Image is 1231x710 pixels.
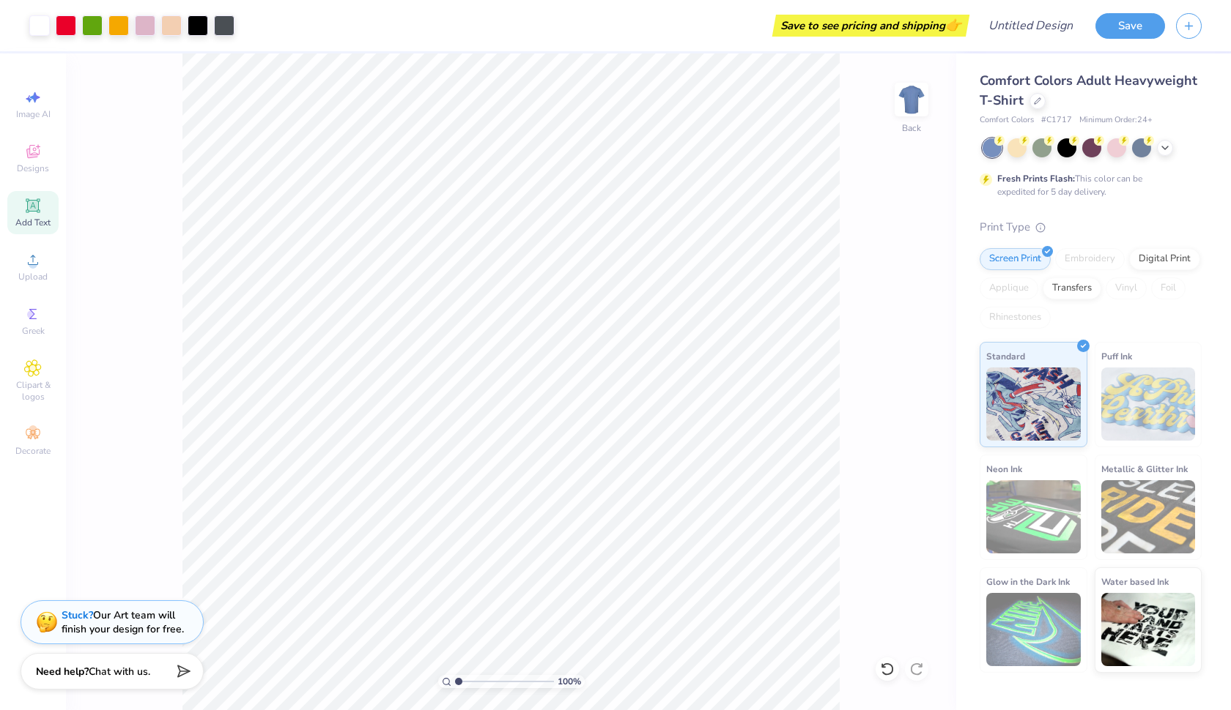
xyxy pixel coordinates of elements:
span: Clipart & logos [7,379,59,403]
span: # C1717 [1041,114,1072,127]
img: Back [897,85,926,114]
span: Decorate [15,445,51,457]
strong: Need help? [36,665,89,679]
span: Neon Ink [986,461,1022,477]
img: Neon Ink [986,480,1081,553]
span: Puff Ink [1101,348,1132,364]
div: Embroidery [1055,248,1125,270]
img: Metallic & Glitter Ink [1101,480,1196,553]
span: Metallic & Glitter Ink [1101,461,1188,477]
span: Comfort Colors Adult Heavyweight T-Shirt [980,72,1197,109]
input: Untitled Design [977,11,1084,40]
div: Save to see pricing and shipping [776,15,966,37]
span: Image AI [16,108,51,120]
strong: Stuck? [62,608,93,622]
img: Puff Ink [1101,367,1196,441]
div: Transfers [1043,277,1101,299]
span: Upload [18,271,48,283]
button: Save [1095,13,1165,39]
span: Chat with us. [89,665,150,679]
span: Water based Ink [1101,574,1169,589]
div: This color can be expedited for 5 day delivery. [997,172,1178,198]
div: Vinyl [1106,277,1147,299]
img: Standard [986,367,1081,441]
div: Foil [1151,277,1186,299]
div: Print Type [980,219,1202,236]
div: Digital Print [1129,248,1200,270]
strong: Fresh Prints Flash: [997,173,1075,184]
span: Comfort Colors [980,114,1034,127]
span: 👉 [945,16,961,34]
img: Glow in the Dark Ink [986,593,1081,666]
span: Minimum Order: 24 + [1079,114,1153,127]
span: Add Text [15,217,51,228]
div: Rhinestones [980,307,1051,329]
div: Screen Print [980,248,1051,270]
span: Designs [17,162,49,174]
div: Back [902,122,921,135]
div: Our Art team will finish your design for free. [62,608,184,636]
span: Greek [22,325,45,337]
img: Water based Ink [1101,593,1196,666]
span: 100 % [558,675,581,688]
span: Glow in the Dark Ink [986,574,1070,589]
span: Standard [986,348,1025,364]
div: Applique [980,277,1038,299]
